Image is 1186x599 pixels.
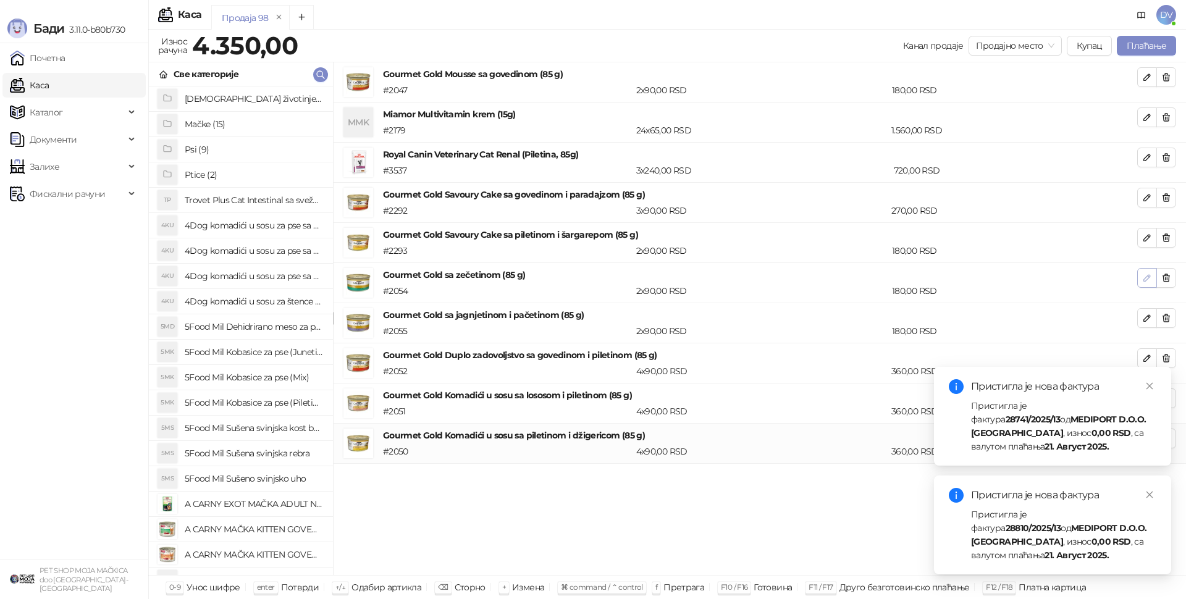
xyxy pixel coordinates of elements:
[185,418,323,438] h4: 5Food Mil Sušena svinjska kost buta
[169,582,180,592] span: 0-9
[655,582,657,592] span: f
[185,89,323,109] h4: [DEMOGRAPHIC_DATA] životinje (3)
[1156,5,1176,25] span: DV
[1145,382,1154,390] span: close
[634,204,889,217] div: 3 x 90,00 RSD
[383,228,1137,241] h4: Gourmet Gold Savoury Cake sa piletinom i šargarepom (85 g)
[889,124,1140,137] div: 1.560,00 RSD
[383,268,1137,282] h4: Gourmet Gold sa zečetinom (85 g)
[185,519,323,539] h4: A CARNY MAČKA KITTEN GOVEDINA,PILETINA I ZEC 200g
[634,364,889,378] div: 4 x 90,00 RSD
[502,582,506,592] span: +
[351,579,421,595] div: Одабир артикла
[158,469,177,488] div: 5MS
[383,188,1137,201] h4: Gourmet Gold Savoury Cake sa govedinom i paradajzom (85 g)
[383,308,1137,322] h4: Gourmet Gold sa jagnjetinom i pačetinom (85 g)
[971,379,1156,394] div: Пристигла је нова фактура
[10,567,35,592] img: 64x64-companyLogo-9f44b8df-f022-41eb-b7d6-300ad218de09.png
[185,140,323,159] h4: Psi (9)
[158,266,177,286] div: 4KU
[381,124,634,137] div: # 2179
[455,579,486,595] div: Сторно
[271,12,287,23] button: remove
[1143,488,1156,501] a: Close
[381,364,634,378] div: # 2052
[949,488,964,503] span: info-circle
[889,204,1140,217] div: 270,00 RSD
[721,582,747,592] span: F10 / F16
[343,107,373,137] div: MMK
[10,73,49,98] a: Каса
[185,216,323,235] h4: 4Dog komadići u sosu za pse sa govedinom (100g)
[158,393,177,413] div: 5MK
[187,579,240,595] div: Унос шифре
[185,114,323,134] h4: Mačke (15)
[30,154,59,179] span: Залихе
[634,244,889,258] div: 2 x 90,00 RSD
[289,5,314,30] button: Add tab
[1067,36,1112,56] button: Купац
[185,266,323,286] h4: 4Dog komadići u sosu za pse sa piletinom i govedinom (4x100g)
[891,164,1140,177] div: 720,00 RSD
[1006,522,1061,534] strong: 28810/2025/13
[889,83,1140,97] div: 180,00 RSD
[889,244,1140,258] div: 180,00 RSD
[889,324,1140,338] div: 180,00 RSD
[158,190,177,210] div: TP
[158,545,177,564] img: Slika
[281,579,319,595] div: Потврди
[383,388,1137,402] h4: Gourmet Gold Komadići u sosu sa lososom i piletinom (85 g)
[174,67,238,81] div: Све категорије
[185,570,323,590] h4: ADIVA Biotic Powder (1 kesica)
[1143,379,1156,393] a: Close
[1091,427,1131,438] strong: 0,00 RSD
[158,494,177,514] img: Slika
[634,284,889,298] div: 2 x 90,00 RSD
[178,10,201,20] div: Каса
[158,519,177,539] img: Slika
[185,241,323,261] h4: 4Dog komadići u sosu za pse sa piletinom (100g)
[1045,550,1109,561] strong: 21. Август 2025.
[158,291,177,311] div: 4KU
[1132,5,1151,25] a: Документација
[561,582,643,592] span: ⌘ command / ⌃ control
[185,494,323,514] h4: A CARNY EXOT MAČKA ADULT NOJ 85g
[634,445,889,458] div: 4 x 90,00 RSD
[381,324,634,338] div: # 2055
[158,570,177,590] div: ABP
[156,33,190,58] div: Износ рачуна
[222,11,269,25] div: Продаја 98
[381,284,634,298] div: # 2054
[1045,441,1109,452] strong: 21. Август 2025.
[383,348,1137,362] h4: Gourmet Gold Duplo zadovoljstvo sa govedinom i piletinom (85 g)
[663,579,704,595] div: Претрага
[192,30,298,61] strong: 4.350,00
[986,582,1012,592] span: F12 / F18
[383,107,1137,121] h4: Miamor Multivitamin krem (15g)
[634,124,889,137] div: 24 x 65,00 RSD
[185,165,323,185] h4: Ptice (2)
[634,324,889,338] div: 2 x 90,00 RSD
[903,39,964,52] div: Канал продаје
[754,579,792,595] div: Готовина
[158,443,177,463] div: 5MS
[381,164,634,177] div: # 3537
[1019,579,1086,595] div: Платна картица
[33,21,64,36] span: Бади
[158,241,177,261] div: 4KU
[10,46,65,70] a: Почетна
[1117,36,1176,56] button: Плаћање
[889,404,1140,418] div: 360,00 RSD
[158,367,177,387] div: 5MK
[64,24,125,35] span: 3.11.0-b80b730
[7,19,27,38] img: Logo
[634,404,889,418] div: 4 x 90,00 RSD
[381,204,634,217] div: # 2292
[1006,414,1061,425] strong: 28741/2025/13
[185,443,323,463] h4: 5Food Mil Sušena svinjska rebra
[971,508,1156,562] div: Пристигла је фактура од , износ , са валутом плаћања
[40,566,128,593] small: PET SHOP MOJA MAČKICA doo [GEOGRAPHIC_DATA]-[GEOGRAPHIC_DATA]
[185,393,323,413] h4: 5Food Mil Kobasice za pse (Piletina)
[158,342,177,362] div: 5MK
[185,190,323,210] h4: Trovet Plus Cat Intestinal sa svežom ribom (85g)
